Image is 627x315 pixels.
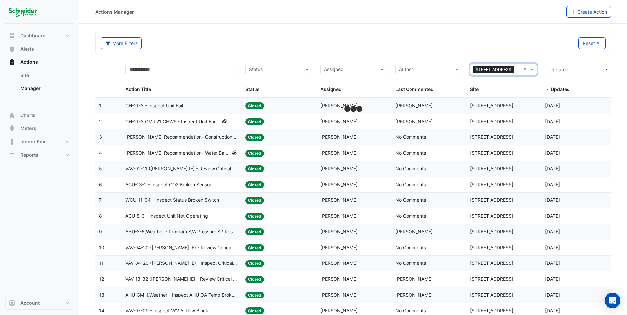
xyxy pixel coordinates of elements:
span: [PERSON_NAME] [320,134,358,140]
span: Closed [245,197,264,204]
span: Indoor Env [20,138,45,145]
span: [STREET_ADDRESS] [470,182,513,187]
span: Closed [245,244,264,251]
span: [PERSON_NAME] [395,103,433,108]
span: [STREET_ADDRESS] [470,276,513,282]
span: Reports [20,152,38,158]
span: [STREET_ADDRESS] [470,134,513,140]
span: Closed [245,292,264,298]
span: Updated [551,87,570,92]
span: No Comments [395,308,426,313]
span: No Comments [395,197,426,203]
span: [STREET_ADDRESS] [470,229,513,234]
a: Site [15,69,74,82]
button: Dashboard [5,29,74,42]
span: Closed [245,228,264,235]
span: [STREET_ADDRESS] [470,166,513,171]
span: [PERSON_NAME] [320,150,358,156]
span: [STREET_ADDRESS] [470,103,513,108]
app-icon: Charts [9,112,15,119]
span: ACU-13-2 - Inspect CO2 Broken Sensor [125,181,211,189]
span: Action Title [125,87,151,92]
span: 2025-03-26T16:07:00.858 [545,292,560,297]
span: Meters [20,125,36,132]
span: 8 [99,213,102,219]
span: CH-21-3,CM L21 CHWS - Inspect Unit Fault [125,118,219,125]
app-icon: Meters [9,125,15,132]
span: Closed [245,134,264,141]
span: Actions [20,59,38,65]
span: Dashboard [20,32,46,39]
span: 12 [99,276,104,282]
span: [STREET_ADDRESS] [470,197,513,203]
app-icon: Reports [9,152,15,158]
button: Account [5,297,74,310]
button: More Filters [101,37,142,49]
span: [STREET_ADDRESS] [470,213,513,219]
span: Closed [245,307,264,314]
span: VAV-07-09 - Inspect VAV Airflow Block [125,307,208,315]
span: Closed [245,260,264,267]
span: Closed [245,150,264,157]
span: VAV-13-32 ([PERSON_NAME] IE) - Review Critical Sensor Outside Range [125,275,237,283]
span: [PERSON_NAME] [320,213,358,219]
app-icon: Indoor Env [9,138,15,145]
span: VAV-04-20 ([PERSON_NAME] IE) - Review Critical Sensor Outside Range [125,244,237,252]
span: 2025-08-14T09:01:29.272 [545,103,560,108]
span: 2025-03-25T16:00:37.516 [545,308,560,313]
img: Company Logo [8,5,38,18]
span: 2025-04-07T10:11:49.128 [545,182,560,187]
button: Reset All [578,37,606,49]
span: [STREET_ADDRESS] [470,119,513,124]
app-icon: Alerts [9,46,15,52]
span: [PERSON_NAME] Recommendation- Water Balancing [125,149,229,157]
div: Actions [5,69,74,98]
span: WCU-11-04 - Inspect Status Broken Switch [125,196,219,204]
span: [PERSON_NAME] [320,245,358,250]
span: 9 [99,229,102,234]
span: AHU-3-6,Weather - Program S/A Pressure SP Reset Missing Strategy (Energy Saving) [125,228,237,236]
span: 2025-03-26T16:13:07.770 [545,260,560,266]
span: CH-21-3 - Inspect Unit Fail [125,102,183,110]
span: [PERSON_NAME] [320,260,358,266]
span: [STREET_ADDRESS] [470,260,513,266]
span: 6 [99,182,102,187]
a: Manager [15,82,74,95]
button: Charts [5,109,74,122]
span: AHU-GM-1,Weather - Inspect AHU OA Temp Broken Sensor [125,291,237,299]
button: Indoor Env [5,135,74,148]
span: Closed [245,102,264,109]
div: Open Intercom Messenger [605,293,620,308]
span: [PERSON_NAME] [320,166,358,171]
span: [STREET_ADDRESS] [470,150,513,156]
app-icon: Dashboard [9,32,15,39]
span: Last Commented [395,87,434,92]
span: [PERSON_NAME] [395,292,433,297]
span: Assigned [320,87,342,92]
span: No Comments [395,166,426,171]
span: 2025-07-29T10:03:05.054 [545,134,560,140]
span: Closed [245,181,264,188]
span: 4 [99,150,102,156]
button: Updated [545,64,612,75]
span: ACU-8-3 - Inspect Unit Not Operating [125,212,208,220]
span: [PERSON_NAME] [320,308,358,313]
span: 7 [99,197,102,203]
span: 3 [99,134,102,140]
span: 2 [99,119,102,124]
span: No Comments [395,245,426,250]
div: Actions Manager [95,8,134,15]
span: 2025-03-26T16:14:33.398 [545,213,560,219]
span: 2025-03-26T16:14:00.337 [545,229,560,234]
span: 2025-04-07T10:12:12.198 [545,166,560,171]
span: Alerts [20,46,34,52]
span: [PERSON_NAME] [395,229,433,234]
span: 11 [99,260,104,266]
span: [PERSON_NAME] [320,182,358,187]
span: [STREET_ADDRESS] [470,245,513,250]
span: No Comments [395,260,426,266]
span: Closed [245,276,264,283]
span: 2025-03-26T16:07:18.840 [545,276,560,282]
span: Clear [523,66,529,73]
span: [STREET_ADDRESS] [473,66,514,73]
